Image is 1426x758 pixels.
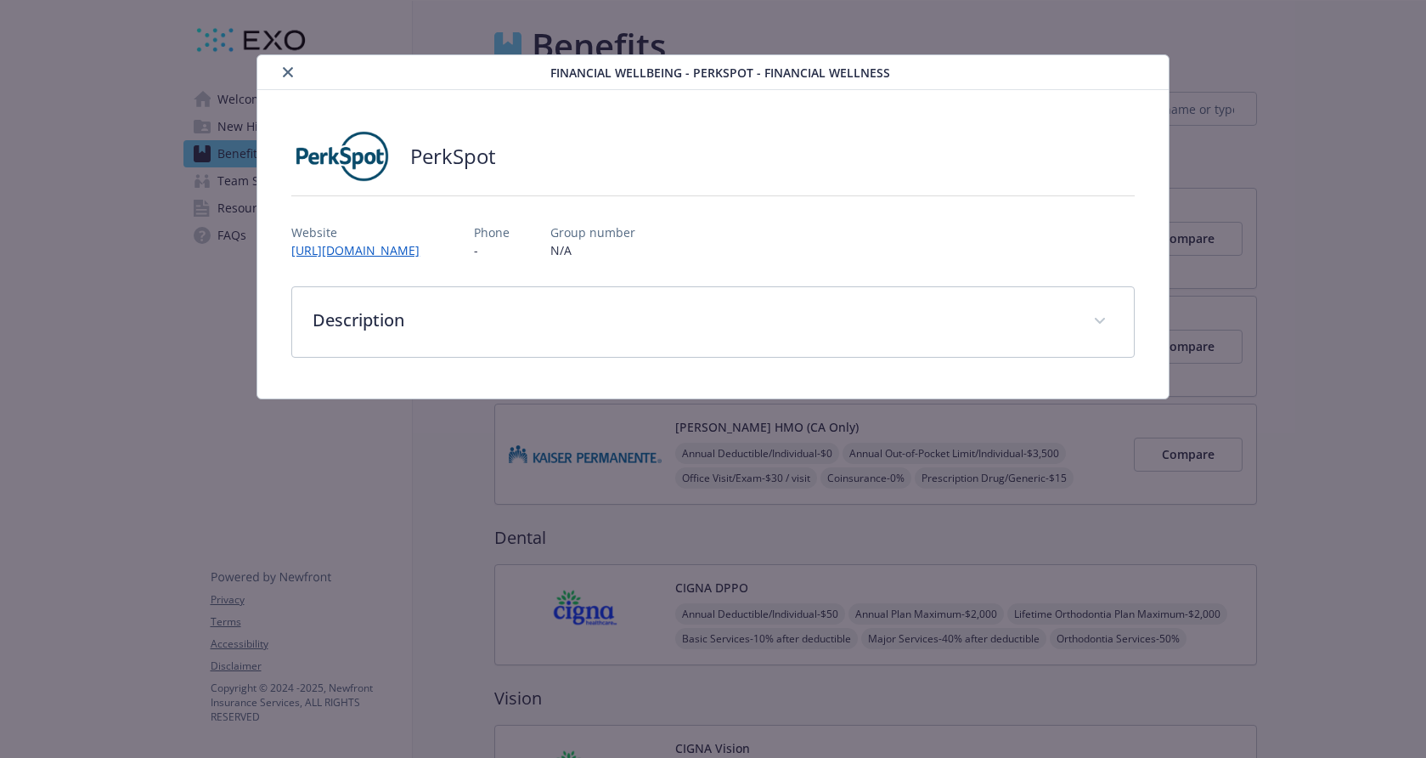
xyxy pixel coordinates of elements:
h2: PerkSpot [410,142,496,171]
p: N/A [550,241,635,259]
p: Description [313,308,1073,333]
p: Website [291,223,433,241]
p: Phone [474,223,510,241]
p: - [474,241,510,259]
img: PerkSpot [291,131,393,182]
span: Financial Wellbeing - PerkSpot - Financial Wellness [550,64,890,82]
div: Description [292,287,1134,357]
button: close [278,62,298,82]
a: [URL][DOMAIN_NAME] [291,242,433,258]
p: Group number [550,223,635,241]
div: details for plan Financial Wellbeing - PerkSpot - Financial Wellness [143,54,1283,399]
